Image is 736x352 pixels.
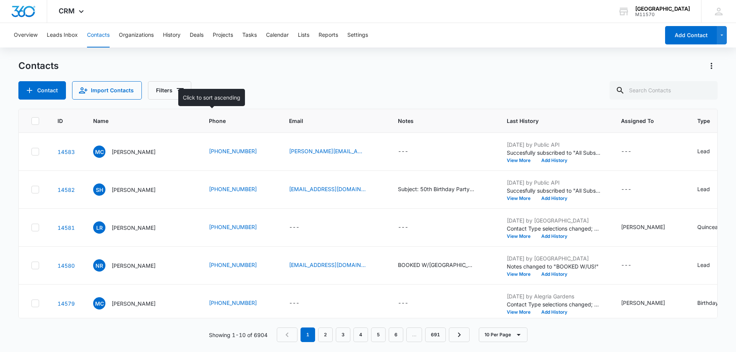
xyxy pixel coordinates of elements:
[209,223,271,232] div: Phone - (713) 248-8380 - Select to Edit Field
[336,327,350,342] a: Page 3
[289,117,368,125] span: Email
[507,254,603,262] p: [DATE] by [GEOGRAPHIC_DATA]
[213,23,233,47] button: Projects
[398,261,475,269] div: BOOKED W/[GEOGRAPHIC_DATA]!
[93,183,105,196] span: SH
[536,234,573,239] button: Add History
[209,147,257,155] a: [PHONE_NUMBER]
[507,300,603,308] p: Contact Type selections changed; None was removed and Birthday Party was added.
[621,147,645,156] div: Assigned To - - Select to Edit Field
[209,299,257,307] a: [PHONE_NUMBER]
[289,299,299,308] div: ---
[398,185,475,193] div: Subject: 50th Birthday Party in [DEMOGRAPHIC_DATA] Message: Every interested in your event hall a...
[209,117,260,125] span: Phone
[318,327,333,342] a: Page 2
[353,327,368,342] a: Page 4
[93,297,105,309] span: MC
[449,327,470,342] a: Next Page
[58,224,75,231] a: Navigate to contact details page for Luis Rodriguez
[705,60,718,72] button: Actions
[209,331,268,339] p: Showing 1-10 of 6904
[14,23,38,47] button: Overview
[507,158,536,163] button: View More
[507,292,603,300] p: [DATE] by Alegria Gardens
[398,117,488,125] span: Notes
[289,223,313,232] div: Email - - Select to Edit Field
[371,327,386,342] a: Page 5
[112,148,156,156] p: [PERSON_NAME]
[289,185,379,194] div: Email - higginsstella@gmail.com - Select to Edit Field
[93,297,169,309] div: Name - Meylin Callejas - Select to Edit Field
[398,223,408,232] div: ---
[398,223,422,232] div: Notes - - Select to Edit Field
[112,262,156,270] p: [PERSON_NAME]
[93,259,169,272] div: Name - Nancy Rivera - Select to Edit Field
[536,158,573,163] button: Add History
[209,261,271,270] div: Phone - (281) 917-2195 - Select to Edit Field
[507,234,536,239] button: View More
[58,117,64,125] span: ID
[242,23,257,47] button: Tasks
[697,117,736,125] span: Type
[209,261,257,269] a: [PHONE_NUMBER]
[93,221,169,234] div: Name - Luis Rodriguez - Select to Edit Field
[621,261,631,270] div: ---
[209,185,271,194] div: Phone - (281) 912-9499 - Select to Edit Field
[298,23,309,47] button: Lists
[621,223,665,231] div: [PERSON_NAME]
[277,327,470,342] nav: Pagination
[301,327,315,342] em: 1
[398,185,488,194] div: Notes - Subject: 50th Birthday Party in December 20, 2025 Message: Every interested in your event...
[507,149,603,157] p: Succesfully subscribed to "All Subscribers".
[93,146,169,158] div: Name - Maria Castillo - Select to Edit Field
[425,327,446,342] a: Page 691
[112,300,156,308] p: [PERSON_NAME]
[209,299,271,308] div: Phone - (346) 218-6539 - Select to Edit Field
[93,183,169,196] div: Name - Stella Higgins - Select to Edit Field
[148,81,191,100] button: Filters
[507,310,536,314] button: View More
[697,147,724,156] div: Type - Lead - Select to Edit Field
[209,185,257,193] a: [PHONE_NUMBER]
[507,262,603,270] p: Notes changed to "BOOKED W/US!"
[536,310,573,314] button: Add History
[209,223,257,231] a: [PHONE_NUMBER]
[18,60,59,72] h1: Contacts
[163,23,181,47] button: History
[58,149,75,155] a: Navigate to contact details page for Maria Castillo
[635,6,690,12] div: account name
[621,223,679,232] div: Assigned To - Cynthia Peraza - Select to Edit Field
[93,146,105,158] span: MC
[697,147,710,155] div: Lead
[209,147,271,156] div: Phone - (832) 343-9124 - Select to Edit Field
[507,117,591,125] span: Last History
[507,196,536,201] button: View More
[112,186,156,194] p: [PERSON_NAME]
[58,187,75,193] a: Navigate to contact details page for Stella Higgins
[536,196,573,201] button: Add History
[507,187,603,195] p: Succesfully subscribed to "All Subscribers".
[289,261,366,269] a: [EMAIL_ADDRESS][DOMAIN_NAME]
[697,261,710,269] div: Lead
[58,300,75,307] a: Navigate to contact details page for Meylin Callejas
[507,141,603,149] p: [DATE] by Public API
[398,147,408,156] div: ---
[697,223,729,231] div: Quinceanera
[289,223,299,232] div: ---
[697,261,724,270] div: Type - Lead - Select to Edit Field
[119,23,154,47] button: Organizations
[389,327,403,342] a: Page 6
[398,261,488,270] div: Notes - BOOKED W/US! - Select to Edit Field
[621,299,679,308] div: Assigned To - Cynthia Peraza - Select to Edit Field
[609,81,718,100] input: Search Contacts
[479,327,527,342] button: 10 Per Page
[289,185,366,193] a: [EMAIL_ADDRESS][DOMAIN_NAME]
[58,262,75,269] a: Navigate to contact details page for Nancy Rivera
[507,272,536,277] button: View More
[319,23,338,47] button: Reports
[178,89,245,106] div: Click to sort ascending
[47,23,78,47] button: Leads Inbox
[621,185,631,194] div: ---
[59,7,75,15] span: CRM
[398,299,422,308] div: Notes - - Select to Edit Field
